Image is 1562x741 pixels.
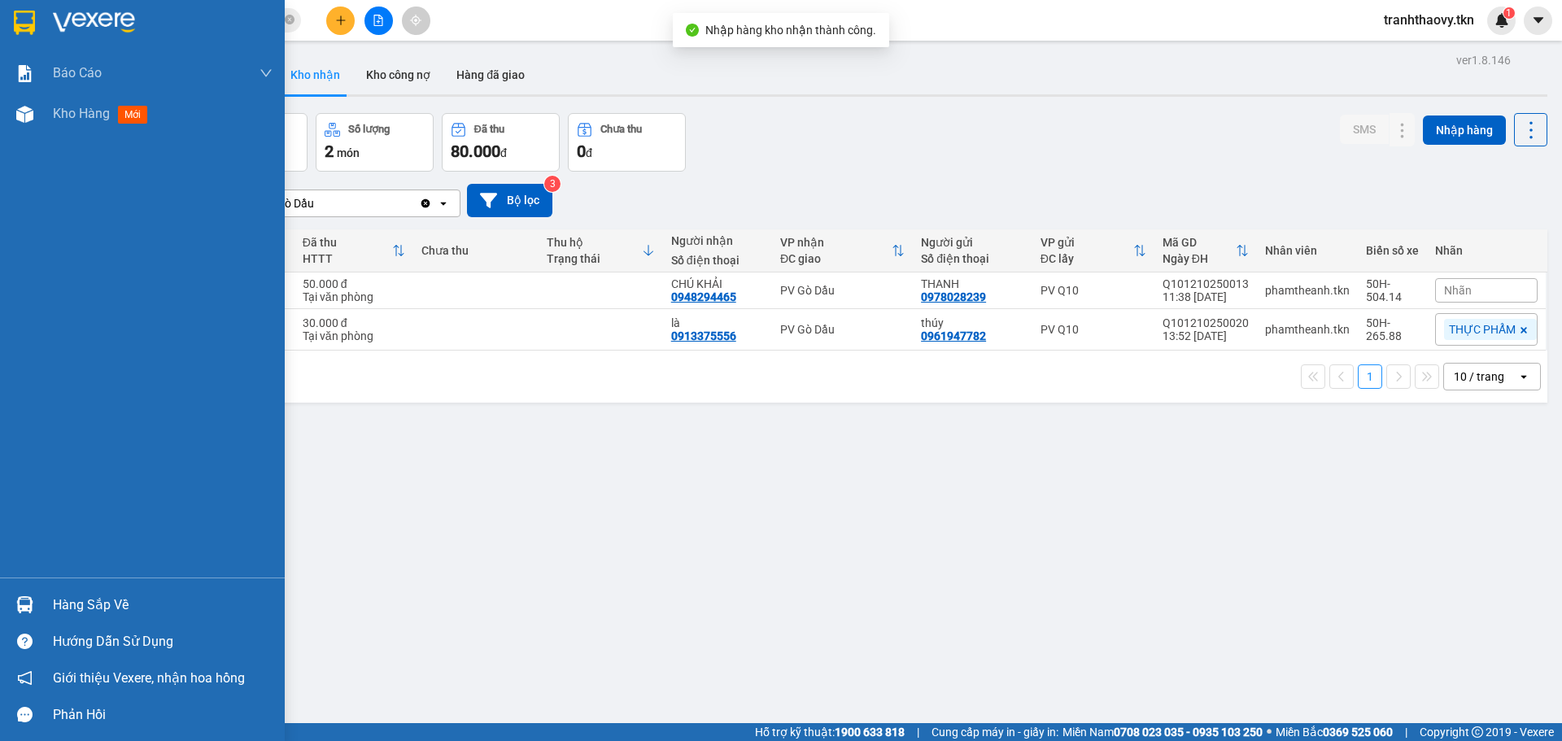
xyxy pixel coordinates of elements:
[353,55,443,94] button: Kho công nợ
[474,124,504,135] div: Đã thu
[277,55,353,94] button: Kho nhận
[16,106,33,123] img: warehouse-icon
[53,106,110,121] span: Kho hàng
[568,113,686,172] button: Chưa thu0đ
[53,630,273,654] div: Hướng dẫn sử dụng
[1456,51,1511,69] div: ver 1.8.146
[671,290,736,303] div: 0948294465
[671,254,764,267] div: Số điện thoại
[917,723,919,741] span: |
[1531,13,1546,28] span: caret-down
[1276,723,1393,741] span: Miền Bắc
[53,593,273,617] div: Hàng sắp về
[500,146,507,159] span: đ
[780,284,905,297] div: PV Gò Dầu
[260,67,273,80] span: down
[921,316,1024,329] div: thúy
[17,707,33,722] span: message
[260,195,314,211] div: PV Gò Dầu
[586,146,592,159] span: đ
[285,13,295,28] span: close-circle
[1265,323,1350,336] div: phamtheanh.tkn
[835,726,905,739] strong: 1900 633 818
[1358,364,1382,389] button: 1
[303,277,406,290] div: 50.000 đ
[335,15,347,26] span: plus
[1154,229,1257,272] th: Toggle SortBy
[921,290,986,303] div: 0978028239
[16,65,33,82] img: solution-icon
[1449,322,1516,337] span: THỰC PHẨM
[1041,252,1133,265] div: ĐC lấy
[1163,329,1249,342] div: 13:52 [DATE]
[1163,252,1236,265] div: Ngày ĐH
[1503,7,1515,19] sup: 1
[437,197,450,210] svg: open
[547,236,642,249] div: Thu hộ
[118,106,147,124] span: mới
[780,323,905,336] div: PV Gò Dầu
[364,7,393,35] button: file-add
[780,236,892,249] div: VP nhận
[1267,729,1272,735] span: ⚪️
[932,723,1058,741] span: Cung cấp máy in - giấy in:
[671,316,764,329] div: là
[303,252,393,265] div: HTTT
[1041,284,1146,297] div: PV Q10
[1506,7,1512,19] span: 1
[337,146,360,159] span: món
[921,329,986,342] div: 0961947782
[1163,290,1249,303] div: 11:38 [DATE]
[53,668,245,688] span: Giới thiệu Vexere, nhận hoa hồng
[1323,726,1393,739] strong: 0369 525 060
[14,11,35,35] img: logo-vxr
[755,723,905,741] span: Hỗ trợ kỹ thuật:
[443,55,538,94] button: Hàng đã giao
[325,142,334,161] span: 2
[410,15,421,26] span: aim
[1340,115,1389,144] button: SMS
[326,7,355,35] button: plus
[1062,723,1263,741] span: Miền Nam
[17,670,33,686] span: notification
[780,252,892,265] div: ĐC giao
[671,277,764,290] div: CHÚ KHẢI
[53,63,102,83] span: Báo cáo
[421,244,530,257] div: Chưa thu
[1041,323,1146,336] div: PV Q10
[1163,316,1249,329] div: Q101210250020
[772,229,913,272] th: Toggle SortBy
[921,252,1024,265] div: Số điện thoại
[303,290,406,303] div: Tại văn phòng
[577,142,586,161] span: 0
[686,24,699,37] span: check-circle
[285,15,295,24] span: close-circle
[1163,236,1236,249] div: Mã GD
[1423,116,1506,145] button: Nhập hàng
[295,229,414,272] th: Toggle SortBy
[547,252,642,265] div: Trạng thái
[17,634,33,649] span: question-circle
[671,234,764,247] div: Người nhận
[1265,244,1350,257] div: Nhân viên
[671,329,736,342] div: 0913375556
[451,142,500,161] span: 80.000
[539,229,663,272] th: Toggle SortBy
[1371,10,1487,30] span: tranhthaovy.tkn
[16,596,33,613] img: warehouse-icon
[1032,229,1154,272] th: Toggle SortBy
[303,236,393,249] div: Đã thu
[373,15,384,26] span: file-add
[348,124,390,135] div: Số lượng
[1517,370,1530,383] svg: open
[467,184,552,217] button: Bộ lọc
[1163,277,1249,290] div: Q101210250013
[1524,7,1552,35] button: caret-down
[544,176,561,192] sup: 3
[303,316,406,329] div: 30.000 đ
[1405,723,1407,741] span: |
[316,113,434,172] button: Số lượng2món
[402,7,430,35] button: aim
[1472,726,1483,738] span: copyright
[1494,13,1509,28] img: icon-new-feature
